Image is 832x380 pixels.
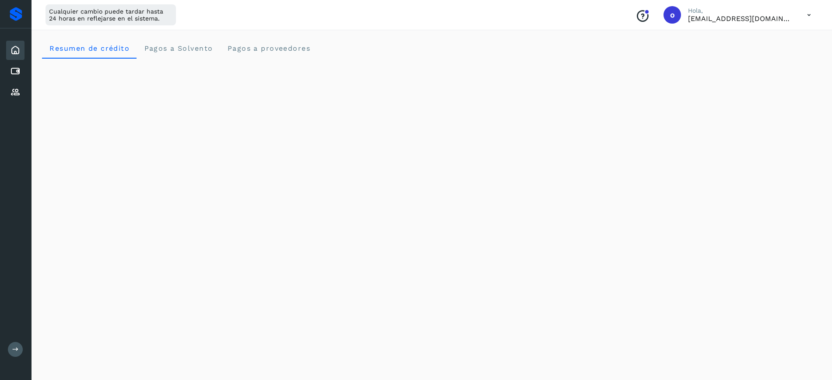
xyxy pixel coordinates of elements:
p: Hola, [688,7,793,14]
p: orlando@rfllogistics.com.mx [688,14,793,23]
span: Pagos a proveedores [227,44,310,52]
span: Pagos a Solvento [144,44,213,52]
div: Cuentas por pagar [6,62,25,81]
div: Inicio [6,41,25,60]
span: Resumen de crédito [49,44,130,52]
div: Proveedores [6,83,25,102]
div: Cualquier cambio puede tardar hasta 24 horas en reflejarse en el sistema. [46,4,176,25]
